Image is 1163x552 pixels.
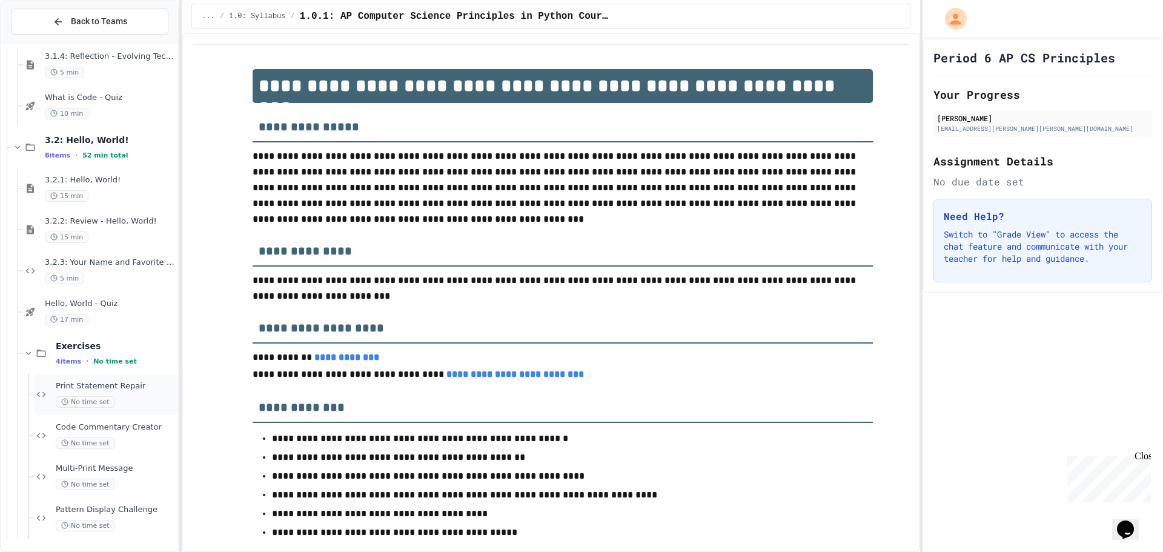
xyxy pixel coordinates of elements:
[45,108,88,119] span: 10 min
[1062,451,1151,502] iframe: chat widget
[229,12,286,21] span: 1.0: Syllabus
[56,505,176,515] span: Pattern Display Challenge
[45,314,88,325] span: 17 min
[75,150,78,160] span: •
[1112,504,1151,540] iframe: chat widget
[71,15,127,28] span: Back to Teams
[202,12,215,21] span: ...
[56,341,176,351] span: Exercises
[45,135,176,145] span: 3.2: Hello, World!
[291,12,295,21] span: /
[937,124,1148,133] div: [EMAIL_ADDRESS][PERSON_NAME][PERSON_NAME][DOMAIN_NAME]
[86,356,88,366] span: •
[56,464,176,474] span: Multi-Print Message
[56,381,176,391] span: Print Statement Repair
[93,357,137,365] span: No time set
[45,216,176,227] span: 3.2.2: Review - Hello, World!
[944,228,1142,265] p: Switch to "Grade View" to access the chat feature and communicate with your teacher for help and ...
[45,52,176,62] span: 3.1.4: Reflection - Evolving Technology
[932,5,970,33] div: My Account
[45,273,84,284] span: 5 min
[944,209,1142,224] h3: Need Help?
[937,113,1148,124] div: [PERSON_NAME]
[933,86,1152,103] h2: Your Progress
[300,9,610,24] span: 1.0.1: AP Computer Science Principles in Python Course Syllabus
[45,151,70,159] span: 8 items
[45,299,176,309] span: Hello, World - Quiz
[45,190,88,202] span: 15 min
[56,396,115,408] span: No time set
[5,5,84,77] div: Chat with us now!Close
[56,520,115,531] span: No time set
[933,49,1115,66] h1: Period 6 AP CS Principles
[933,175,1152,189] div: No due date set
[56,437,115,449] span: No time set
[56,479,115,490] span: No time set
[56,357,81,365] span: 4 items
[45,67,84,78] span: 5 min
[933,153,1152,170] h2: Assignment Details
[45,231,88,243] span: 15 min
[45,258,176,268] span: 3.2.3: Your Name and Favorite Movie
[45,175,176,185] span: 3.2.1: Hello, World!
[56,422,176,433] span: Code Commentary Creator
[82,151,128,159] span: 52 min total
[11,8,168,35] button: Back to Teams
[220,12,224,21] span: /
[45,93,176,103] span: What is Code - Quiz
